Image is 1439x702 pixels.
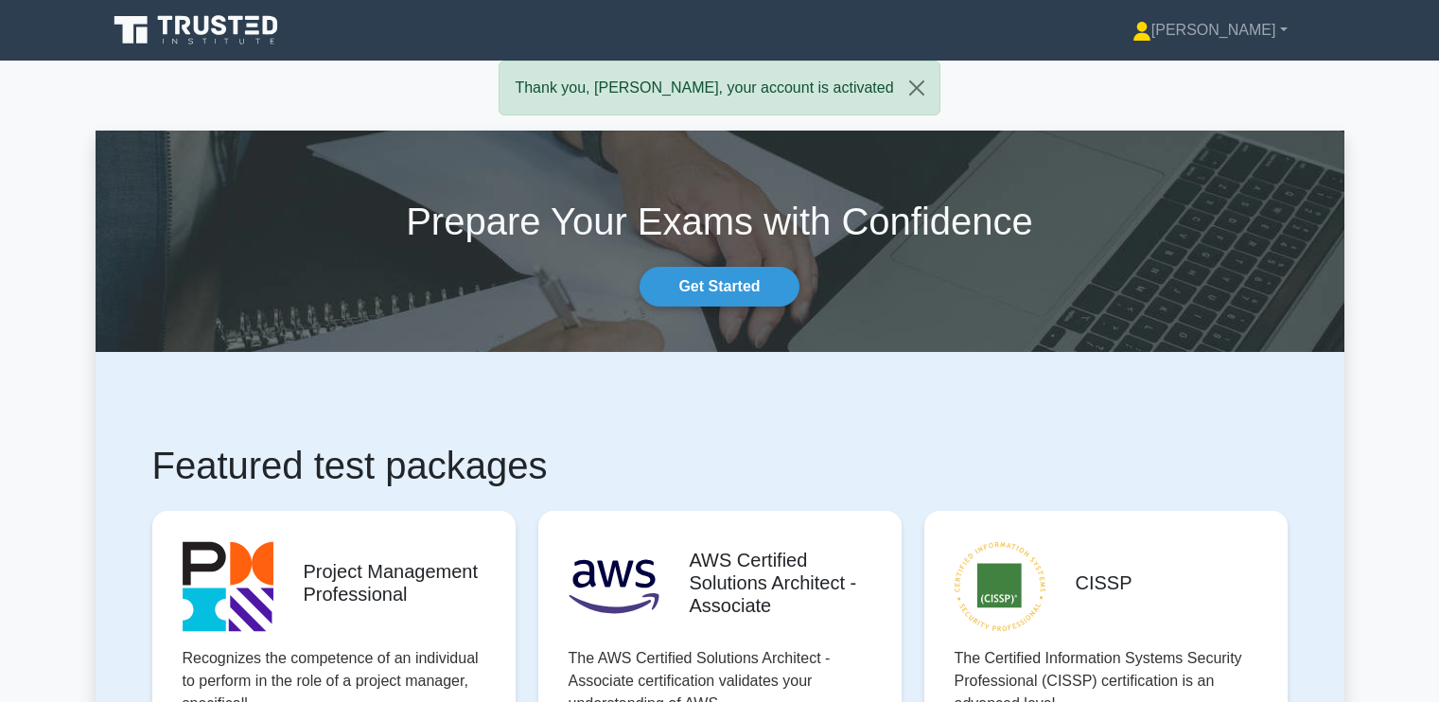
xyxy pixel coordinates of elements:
[152,443,1288,488] h1: Featured test packages
[894,61,939,114] button: Close
[499,61,939,115] div: Thank you, [PERSON_NAME], your account is activated
[96,199,1344,244] h1: Prepare Your Exams with Confidence
[640,267,798,307] a: Get Started
[1087,11,1333,49] a: [PERSON_NAME]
